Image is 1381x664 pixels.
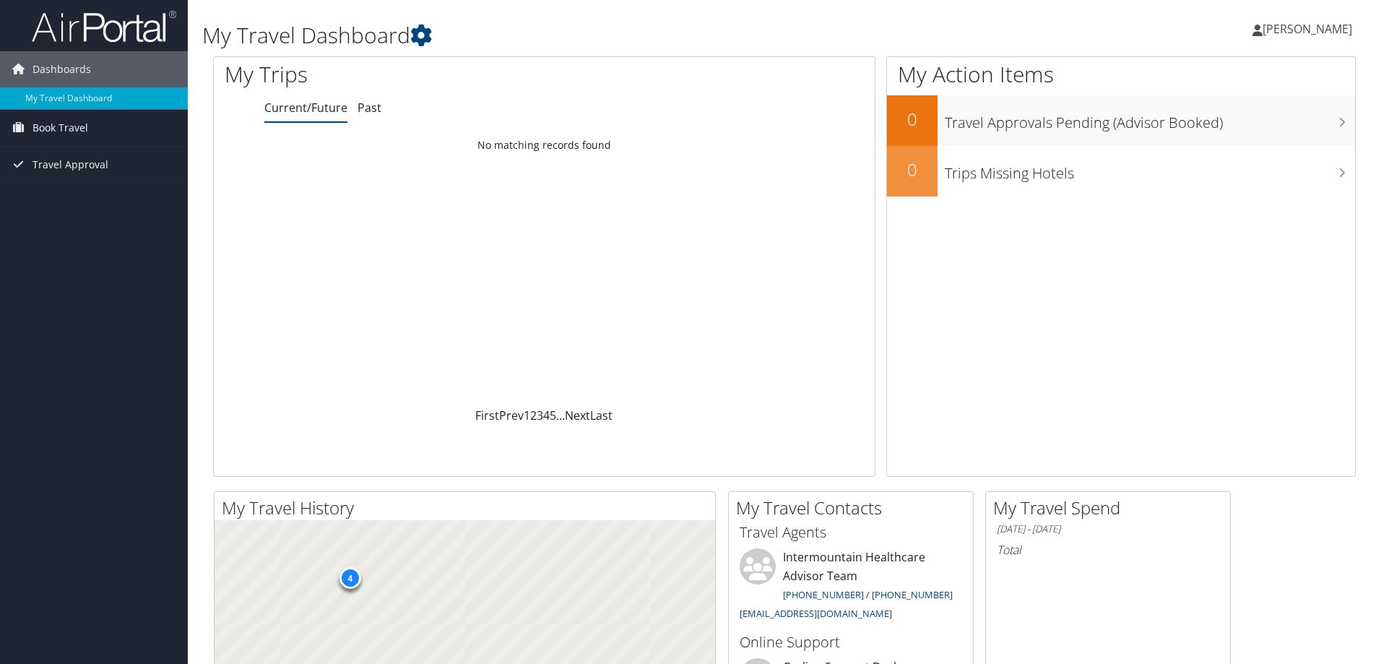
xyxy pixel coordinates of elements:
[32,9,176,43] img: airportal-logo.png
[33,147,108,183] span: Travel Approval
[736,496,973,520] h2: My Travel Contacts
[997,542,1219,558] h6: Total
[524,408,530,423] a: 1
[887,107,938,131] h2: 0
[537,408,543,423] a: 3
[997,522,1219,536] h6: [DATE] - [DATE]
[887,59,1355,90] h1: My Action Items
[590,408,612,423] a: Last
[475,408,499,423] a: First
[33,51,91,87] span: Dashboards
[740,632,962,652] h3: Online Support
[740,607,892,620] a: [EMAIL_ADDRESS][DOMAIN_NAME]
[945,105,1355,133] h3: Travel Approvals Pending (Advisor Booked)
[264,100,347,116] a: Current/Future
[565,408,590,423] a: Next
[550,408,556,423] a: 5
[339,567,360,589] div: 4
[499,408,524,423] a: Prev
[358,100,381,116] a: Past
[1263,21,1352,37] span: [PERSON_NAME]
[1252,7,1367,51] a: [PERSON_NAME]
[222,496,715,520] h2: My Travel History
[556,408,565,423] span: …
[887,146,1355,197] a: 0Trips Missing Hotels
[33,110,88,146] span: Book Travel
[993,496,1230,520] h2: My Travel Spend
[225,59,589,90] h1: My Trips
[740,522,962,543] h3: Travel Agents
[783,588,953,601] a: [PHONE_NUMBER] / [PHONE_NUMBER]
[887,158,938,182] h2: 0
[887,95,1355,146] a: 0Travel Approvals Pending (Advisor Booked)
[202,20,979,51] h1: My Travel Dashboard
[530,408,537,423] a: 2
[214,132,875,158] td: No matching records found
[543,408,550,423] a: 4
[945,156,1355,184] h3: Trips Missing Hotels
[732,548,969,626] li: Intermountain Healthcare Advisor Team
